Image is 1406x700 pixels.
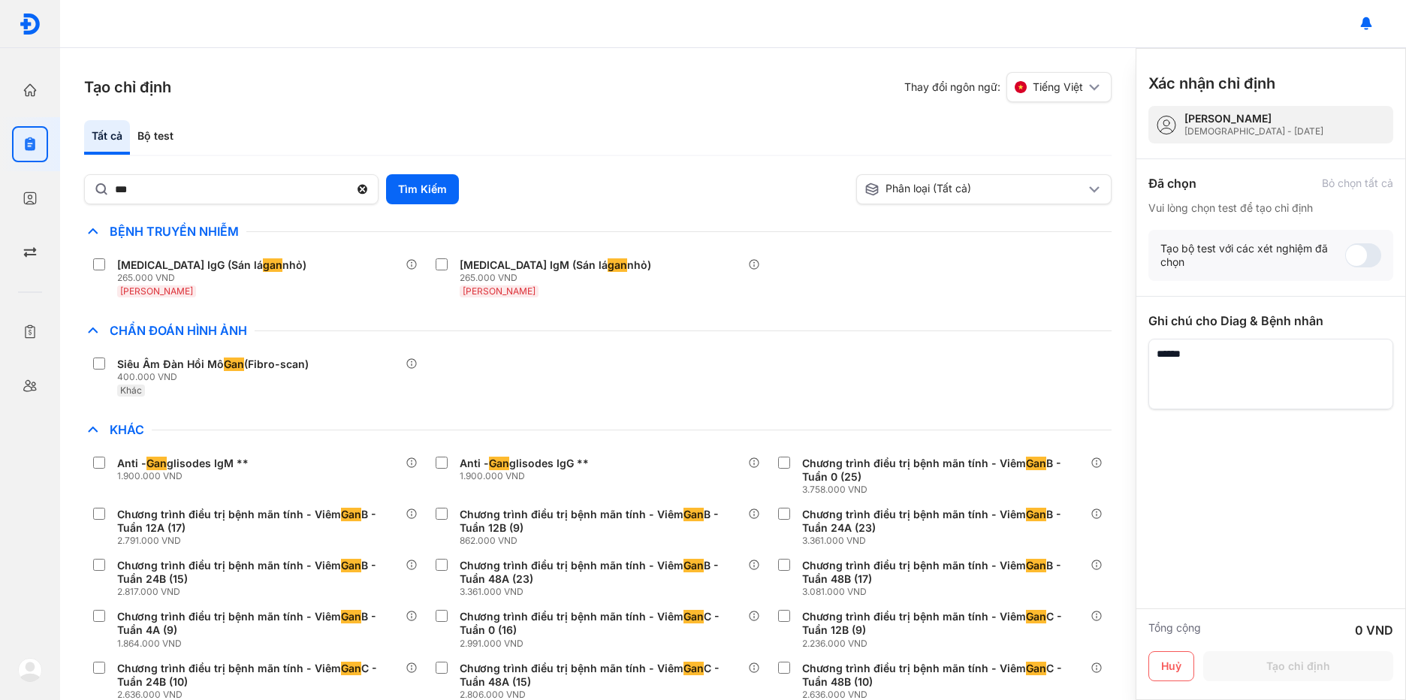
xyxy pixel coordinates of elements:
div: Ghi chú cho Diag & Bệnh nhân [1148,312,1393,330]
span: Gan [683,610,704,623]
div: Chương trình điều trị bệnh mãn tính - Viêm B - Tuần 48A (23) [460,559,742,586]
div: Chương trình điều trị bệnh mãn tính - Viêm C - Tuần 0 (16) [460,610,742,637]
div: [DEMOGRAPHIC_DATA] - [DATE] [1184,125,1323,137]
span: Gan [341,610,361,623]
span: [PERSON_NAME] [120,285,193,297]
div: Chương trình điều trị bệnh mãn tính - Viêm C - Tuần 12B (9) [802,610,1085,637]
div: Chương trình điều trị bệnh mãn tính - Viêm B - Tuần 4A (9) [117,610,400,637]
div: 3.081.000 VND [802,586,1091,598]
div: 1.864.000 VND [117,638,406,650]
div: 2.817.000 VND [117,586,406,598]
span: Gan [1026,610,1046,623]
h3: Xác nhận chỉ định [1148,73,1275,94]
span: Gan [683,559,704,572]
div: 2.791.000 VND [117,535,406,547]
div: Chương trình điều trị bệnh mãn tính - Viêm B - Tuần 48B (17) [802,559,1085,586]
span: Gan [341,508,361,521]
div: [MEDICAL_DATA] IgG (Sán lá nhỏ) [117,258,306,272]
span: [PERSON_NAME] [463,285,536,297]
div: 3.361.000 VND [802,535,1091,547]
span: Gan [1026,559,1046,572]
div: Chương trình điều trị bệnh mãn tính - Viêm B - Tuần 24B (15) [117,559,400,586]
span: gan [263,258,282,272]
div: Thay đổi ngôn ngữ: [904,72,1112,102]
span: Gan [1026,457,1046,470]
span: Khác [102,422,152,437]
div: [MEDICAL_DATA] IgM (Sán lá nhỏ) [460,258,651,272]
div: [PERSON_NAME] [1184,112,1323,125]
span: Gan [341,662,361,675]
span: Gan [489,457,509,470]
span: Gan [683,662,704,675]
span: Tiếng Việt [1033,80,1083,94]
div: 0 VND [1355,621,1393,639]
div: Tất cả [84,120,130,155]
div: Tổng cộng [1148,621,1201,639]
div: 400.000 VND [117,371,315,383]
span: Gan [1026,508,1046,521]
div: Chương trình điều trị bệnh mãn tính - Viêm B - Tuần 0 (25) [802,457,1085,484]
div: 3.361.000 VND [460,586,748,598]
button: Tìm Kiếm [386,174,459,204]
div: Tạo bộ test với các xét nghiệm đã chọn [1160,242,1345,269]
div: 265.000 VND [460,272,657,284]
h3: Tạo chỉ định [84,77,171,98]
span: Gan [683,508,704,521]
div: Chương trình điều trị bệnh mãn tính - Viêm B - Tuần 12B (9) [460,508,742,535]
div: Anti - glisodes IgM ** [117,457,249,470]
div: Đã chọn [1148,174,1196,192]
div: Bỏ chọn tất cả [1322,177,1393,190]
span: Gan [341,559,361,572]
div: Siêu Âm Đàn Hồi Mô (Fibro-scan) [117,358,309,371]
div: 1.900.000 VND [117,470,255,482]
button: Tạo chỉ định [1203,651,1393,681]
div: 1.900.000 VND [460,470,595,482]
div: Phân loại (Tất cả) [864,182,1085,197]
div: Chương trình điều trị bệnh mãn tính - Viêm C - Tuần 48B (10) [802,662,1085,689]
div: Chương trình điều trị bệnh mãn tính - Viêm C - Tuần 24B (10) [117,662,400,689]
div: Chương trình điều trị bệnh mãn tính - Viêm C - Tuần 48A (15) [460,662,742,689]
img: logo [19,13,41,35]
span: Gan [224,358,244,371]
div: Chương trình điều trị bệnh mãn tính - Viêm B - Tuần 24A (23) [802,508,1085,535]
div: Vui lòng chọn test để tạo chỉ định [1148,201,1393,215]
div: 2.991.000 VND [460,638,748,650]
div: 862.000 VND [460,535,748,547]
span: Bệnh Truyền Nhiễm [102,224,246,239]
div: 265.000 VND [117,272,312,284]
img: logo [18,658,42,682]
span: Gan [146,457,167,470]
div: 2.236.000 VND [802,638,1091,650]
span: Gan [1026,662,1046,675]
span: gan [608,258,627,272]
div: Anti - glisodes IgG ** [460,457,589,470]
div: 3.758.000 VND [802,484,1091,496]
div: Chương trình điều trị bệnh mãn tính - Viêm B - Tuần 12A (17) [117,508,400,535]
button: Huỷ [1148,651,1194,681]
span: Chẩn Đoán Hình Ảnh [102,323,255,338]
span: Khác [120,385,142,396]
div: Bộ test [130,120,181,155]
